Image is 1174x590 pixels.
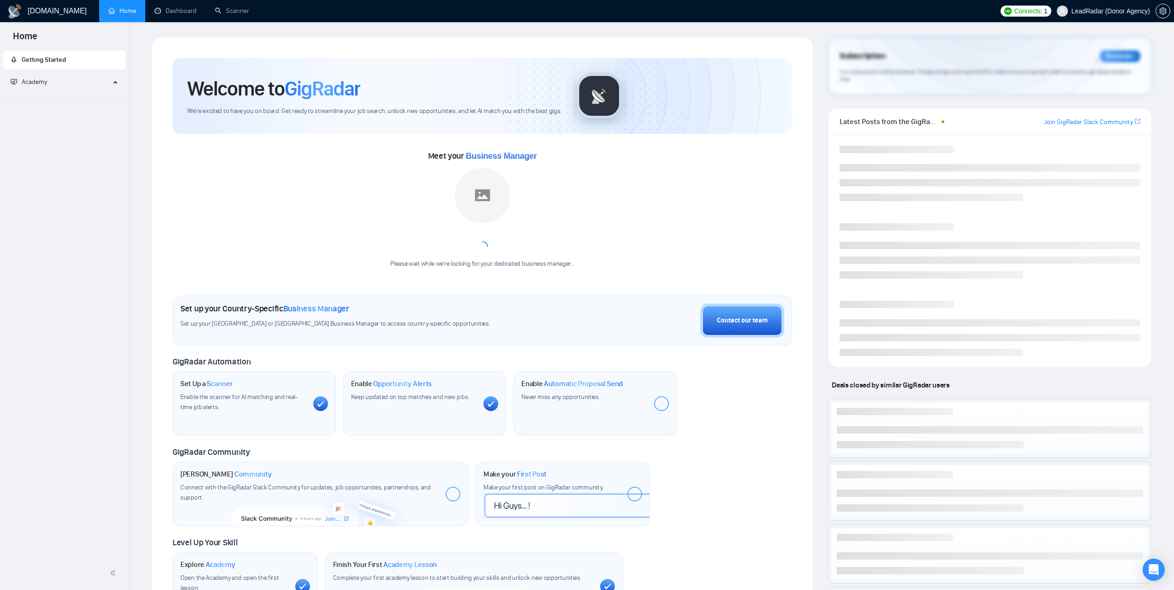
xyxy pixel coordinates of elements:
[180,320,543,328] span: Set up your [GEOGRAPHIC_DATA] or [GEOGRAPHIC_DATA] Business Manager to access country-specific op...
[1156,4,1170,18] button: setting
[173,357,250,367] span: GigRadar Automation
[385,260,580,268] div: Please wait while we're looking for your dedicated business manager...
[22,56,66,64] span: Getting Started
[1044,6,1048,16] span: 1
[700,304,784,338] button: Contact our team
[521,379,623,388] h1: Enable
[1156,7,1170,15] span: setting
[333,574,582,582] span: Complete your first academy lesson to start building your skills and unlock new opportunities.
[173,537,238,548] span: Level Up Your Skill
[455,168,510,223] img: placeholder.png
[173,447,250,457] span: GigRadar Community
[283,304,349,314] span: Business Manager
[517,470,547,479] span: First Post
[180,393,298,411] span: Enable the scanner for AI matching and real-time job alerts.
[207,379,232,388] span: Scanner
[351,393,470,401] span: Keep updated on top matches and new jobs.
[1143,559,1165,581] div: Open Intercom Messenger
[521,393,600,401] span: Never miss any opportunities.
[180,560,235,569] h1: Explore
[7,4,22,19] img: logo
[11,56,17,63] span: rocket
[840,116,938,127] span: Latest Posts from the GigRadar Community
[828,377,953,393] span: Deals closed by similar GigRadar users
[1059,8,1066,14] span: user
[1135,117,1140,126] a: export
[206,560,235,569] span: Academy
[285,76,360,101] span: GigRadar
[483,470,547,479] h1: Make your
[108,7,136,15] a: homeHome
[475,239,490,255] span: loading
[1100,50,1140,62] div: Reminder
[234,470,272,479] span: Community
[110,568,119,578] span: double-left
[1014,6,1042,16] span: Connects:
[155,7,197,15] a: dashboardDashboard
[333,560,437,569] h1: Finish Your First
[1156,7,1170,15] a: setting
[6,30,45,49] span: Home
[3,51,125,69] li: Getting Started
[11,78,17,85] span: fund-projection-screen
[11,78,47,86] span: Academy
[180,483,431,501] span: Connect with the GigRadar Slack Community for updates, job opportunities, partnerships, and support.
[187,76,360,101] h1: Welcome to
[576,73,622,119] img: gigradar-logo.png
[717,316,768,326] div: Contact our team
[22,78,47,86] span: Academy
[232,484,409,526] img: slackcommunity-bg.png
[373,379,432,388] span: Opportunity Alerts
[1004,7,1012,15] img: upwork-logo.png
[483,483,603,491] span: Make your first post on GigRadar community.
[466,151,537,161] span: Business Manager
[215,7,249,15] a: searchScanner
[3,95,125,101] li: Academy Homepage
[1044,117,1133,127] a: Join GigRadar Slack Community
[180,470,272,479] h1: [PERSON_NAME]
[383,560,437,569] span: Academy Lesson
[840,68,1130,83] span: Your subscription will be renewed. To keep things running smoothly, make sure your payment method...
[187,107,561,116] span: We're excited to have you on board. Get ready to streamline your job search, unlock new opportuni...
[1135,118,1140,125] span: export
[180,304,349,314] h1: Set up your Country-Specific
[544,379,623,388] span: Automatic Proposal Send
[180,379,232,388] h1: Set Up a
[351,379,432,388] h1: Enable
[428,151,537,161] span: Meet your
[840,48,885,64] span: Subscription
